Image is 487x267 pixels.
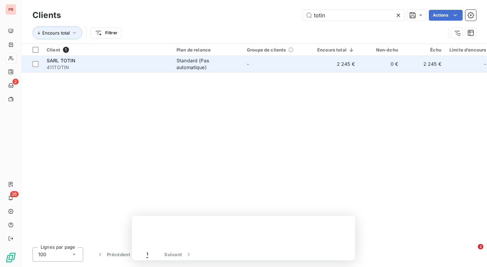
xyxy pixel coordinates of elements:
td: 2 245 € [402,56,445,72]
div: Limite d’encours [449,47,486,53]
iframe: Intercom live chat [464,244,480,260]
span: 100 [38,251,46,258]
div: Standard (Pas automatique) [177,57,239,71]
td: 2 245 € [313,56,359,72]
span: Groupe de clients [247,47,286,53]
div: Non-échu [363,47,398,53]
div: Échu [406,47,441,53]
input: Rechercher [303,10,404,21]
span: - [484,61,486,67]
img: Logo LeanPay [5,252,16,263]
span: Client [47,47,60,53]
div: Plan de relance [177,47,239,53]
iframe: Enquête de LeanPay [132,216,355,260]
span: Encours total [42,30,70,36]
td: 0 € [359,56,402,72]
span: 2 [478,244,483,249]
div: PR [5,4,16,15]
button: Filtrer [91,27,122,38]
button: Précédent [89,247,138,262]
span: SARL TOTIN [47,58,76,63]
button: Actions [429,10,463,21]
span: 411TOTIN [47,64,168,71]
span: 26 [10,191,19,197]
a: 2 [5,80,16,91]
span: 2 [13,79,19,85]
div: Encours total [317,47,355,53]
button: Encours total [32,26,82,39]
span: - [247,61,249,67]
span: 1 [63,47,69,53]
h3: Clients [32,9,61,21]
